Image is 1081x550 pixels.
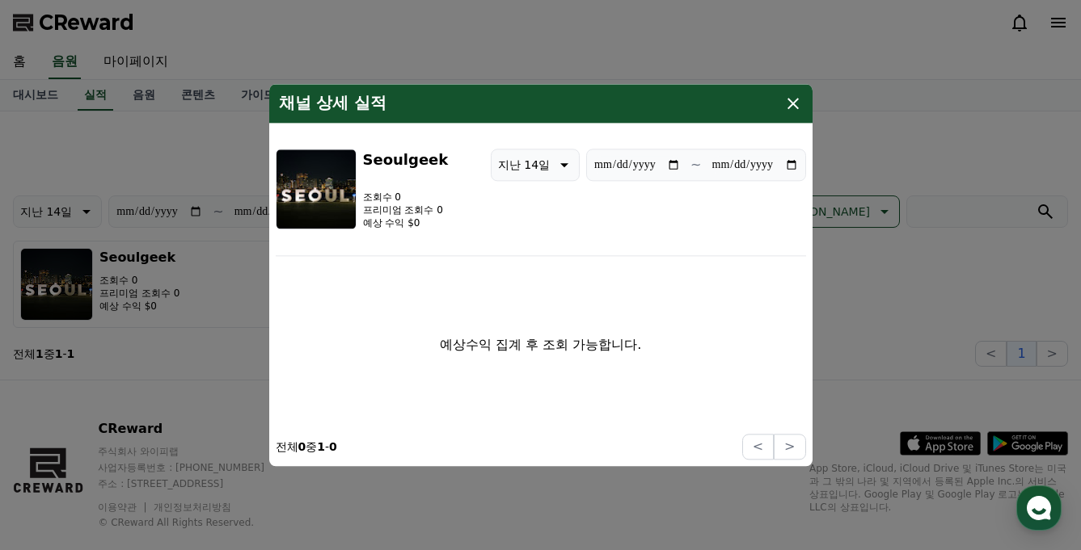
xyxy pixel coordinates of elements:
p: 조회수 0 [363,191,449,204]
strong: 1 [317,440,325,453]
p: 전체 중 - [276,439,337,455]
span: 설정 [250,440,269,453]
span: 홈 [51,440,61,453]
div: modal [269,84,813,466]
h4: 채널 상세 실적 [279,94,387,113]
a: 대화 [107,416,209,456]
img: Seoulgeek [276,149,357,229]
button: > [774,434,805,460]
p: 예상수익 집계 후 조회 가능합니다. [440,335,641,355]
button: 지난 14일 [491,149,580,181]
strong: 0 [329,440,337,453]
h3: Seoulgeek [363,149,449,171]
p: 프리미엄 조회수 0 [363,204,449,216]
a: 설정 [209,416,310,456]
button: < [742,434,774,460]
a: 홈 [5,416,107,456]
p: ~ [690,155,701,174]
span: 대화 [148,441,167,454]
p: 예상 수익 $0 [363,216,449,229]
strong: 0 [298,440,306,453]
p: 지난 14일 [498,153,550,176]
